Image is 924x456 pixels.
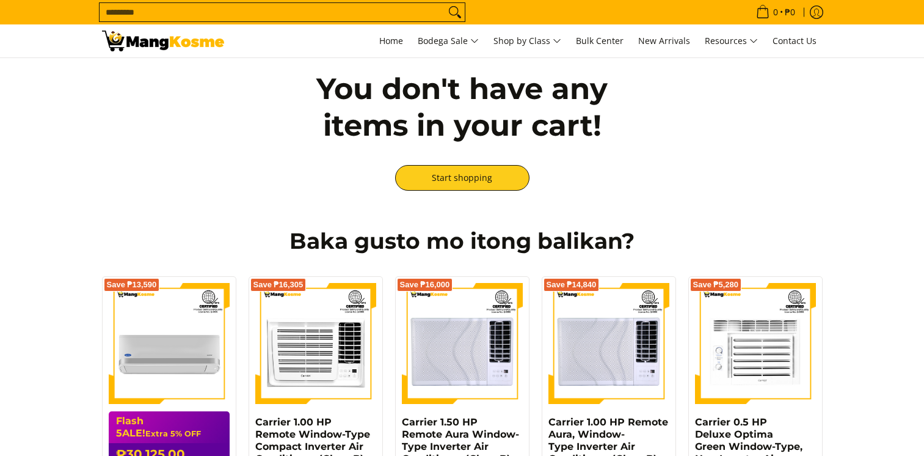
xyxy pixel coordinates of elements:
span: • [752,6,799,19]
span: ₱0 [783,8,797,17]
a: Home [373,24,409,57]
span: Resources [705,34,758,49]
a: Start shopping [395,165,529,191]
a: Contact Us [766,24,823,57]
span: Save ₱16,000 [400,281,450,289]
a: Bulk Center [570,24,630,57]
img: Carrier 1.50 HP Remote Aura Window-Type Inverter Air Conditioner (Class B) [402,283,523,404]
span: Save ₱5,280 [693,281,739,289]
span: Save ₱16,305 [253,281,304,289]
span: Save ₱14,840 [547,281,597,289]
span: Save ₱13,590 [107,281,157,289]
img: Carrier 0.5 HP Deluxe Optima Green Window-Type, Non-Inverter Air Conditioner (Class B) [695,283,816,404]
img: Carrier 1.00 HP XPower Gold 3 Split-Type Inverter Air Conditioner (Class A) [109,283,230,404]
a: Bodega Sale [412,24,485,57]
span: Home [379,35,403,46]
span: Bodega Sale [418,34,479,49]
img: Carrier 1.00 HP Remote Aura, Window-Type Inverter Air Conditioner (Class B) [548,283,669,404]
span: 0 [771,8,780,17]
nav: Main Menu [236,24,823,57]
h2: Baka gusto mo itong balikan? [102,227,823,255]
img: Your Shopping Cart | Mang Kosme [102,31,224,51]
span: Shop by Class [493,34,561,49]
span: Bulk Center [576,35,624,46]
span: Contact Us [773,35,817,46]
span: New Arrivals [638,35,690,46]
a: Resources [699,24,764,57]
img: Carrier 1.00 HP Remote Window-Type Compact Inverter Air Conditioner (Class B) [255,283,376,404]
a: New Arrivals [632,24,696,57]
h2: You don't have any items in your cart! [285,70,639,144]
button: Search [445,3,465,21]
a: Shop by Class [487,24,567,57]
